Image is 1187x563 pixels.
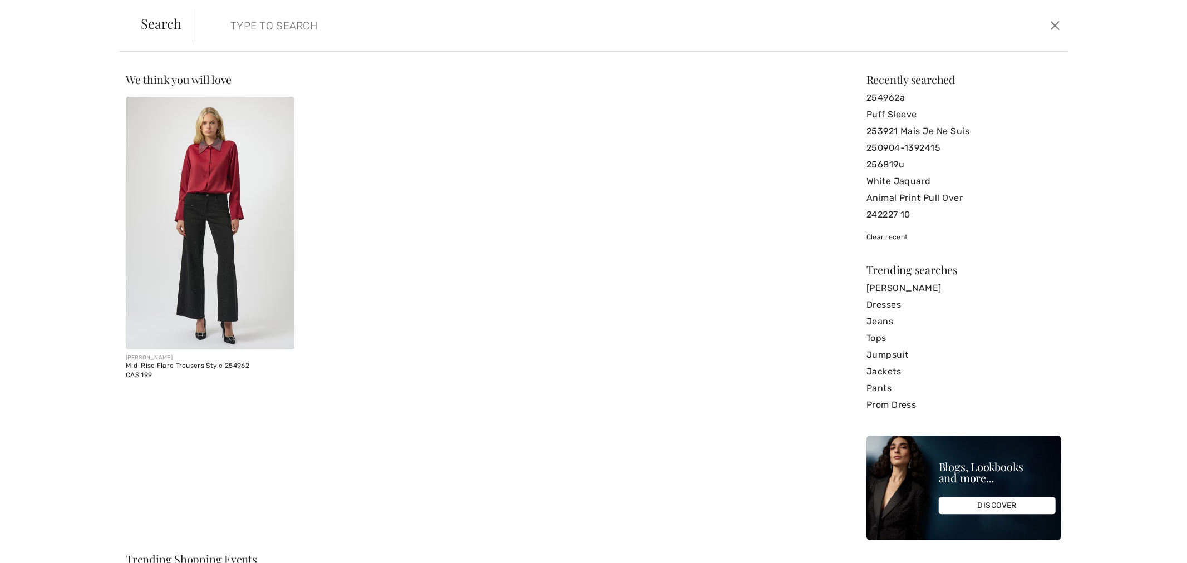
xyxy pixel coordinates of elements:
[866,297,1061,313] a: Dresses
[141,17,181,30] span: Search
[939,462,1056,484] div: Blogs, Lookbooks and more...
[866,90,1061,106] a: 254962a
[866,397,1061,413] a: Prom Dress
[866,363,1061,380] a: Jackets
[126,97,294,349] img: Mid-Rise Flare Trousers Style 254962. Black
[222,9,841,42] input: TYPE TO SEARCH
[866,232,1061,242] div: Clear recent
[866,206,1061,223] a: 242227 10
[866,264,1061,275] div: Trending searches
[866,347,1061,363] a: Jumpsuit
[866,380,1061,397] a: Pants
[126,371,152,379] span: CA$ 199
[866,106,1061,123] a: Puff Sleeve
[866,313,1061,330] a: Jeans
[126,362,294,370] div: Mid-Rise Flare Trousers Style 254962
[866,74,1061,85] div: Recently searched
[25,8,48,18] span: Help
[866,280,1061,297] a: [PERSON_NAME]
[939,497,1056,515] div: DISCOVER
[866,156,1061,173] a: 256819u
[1047,17,1064,34] button: Close
[126,72,232,87] span: We think you will love
[866,436,1061,540] img: Blogs, Lookbooks and more...
[866,173,1061,190] a: White Jaquard
[866,190,1061,206] a: Animal Print Pull Over
[866,140,1061,156] a: 250904-1392415
[866,123,1061,140] a: 253921 Mais Je Ne Suis
[866,330,1061,347] a: Tops
[126,354,294,362] div: [PERSON_NAME]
